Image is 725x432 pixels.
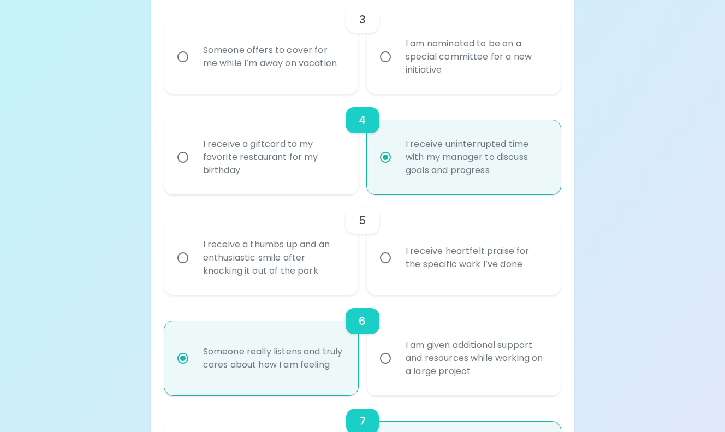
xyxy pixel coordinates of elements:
h6: 7 [359,413,366,430]
h6: 5 [359,212,366,229]
h6: 6 [359,312,366,330]
div: I am nominated to be on a special committee for a new initiative [397,24,555,90]
div: choice-group-check [164,295,561,395]
div: I am given additional support and resources while working on a large project [397,326,555,391]
div: I receive a thumbs up and an enthusiastic smile after knocking it out of the park [194,225,352,291]
div: I receive a giftcard to my favorite restaurant for my birthday [194,125,352,190]
h6: 3 [359,11,366,28]
div: I receive heartfelt praise for the specific work I’ve done [397,232,555,284]
div: choice-group-check [164,94,561,194]
div: I receive uninterrupted time with my manager to discuss goals and progress [397,125,555,190]
h6: 4 [359,111,366,129]
div: Someone really listens and truly cares about how I am feeling [194,332,352,384]
div: choice-group-check [164,194,561,295]
div: Someone offers to cover for me while I’m away on vacation [194,31,352,83]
